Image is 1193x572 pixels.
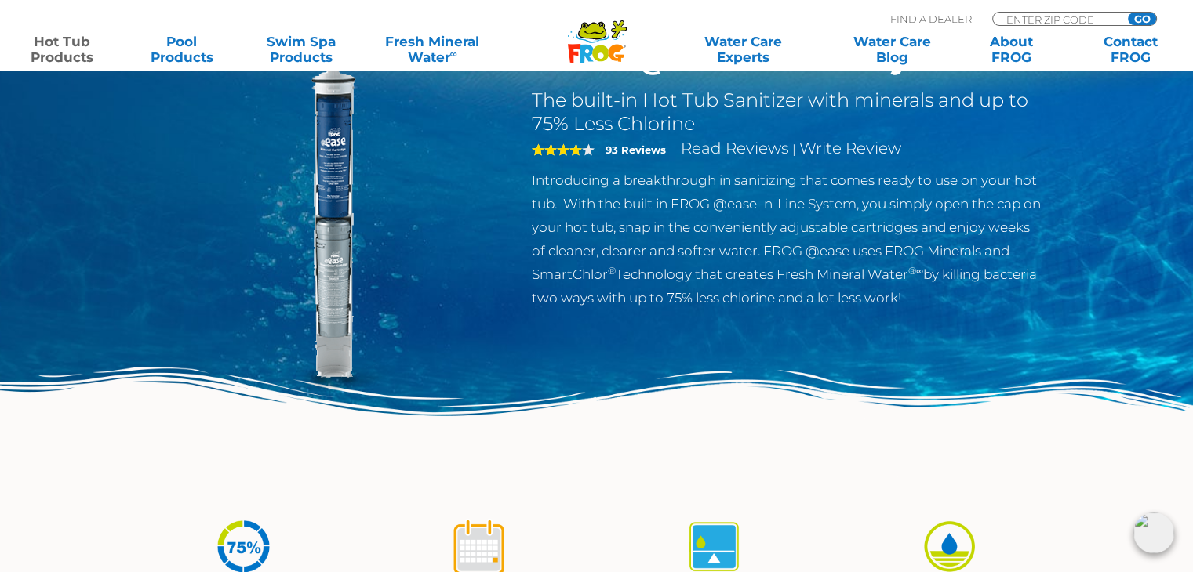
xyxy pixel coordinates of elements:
[799,139,901,157] a: Write Review
[792,142,796,157] span: |
[667,34,819,65] a: Water CareExperts
[1133,512,1174,553] img: openIcon
[681,139,789,157] a: Read Reviews
[908,265,923,277] sup: ®∞
[150,41,509,400] img: inline-system.png
[608,265,616,277] sup: ®
[846,34,938,65] a: Water CareBlog
[532,168,1044,310] p: Introducing a breakthrough in sanitizing that comes ready to use on your hot tub. With the built ...
[135,34,227,65] a: PoolProducts
[965,34,1057,65] a: AboutFROG
[606,143,666,156] strong: 93 Reviews
[532,143,582,156] span: 4
[890,12,972,26] p: Find A Dealer
[449,48,456,60] sup: ∞
[1128,13,1156,25] input: GO
[532,89,1044,136] h2: The built-in Hot Tub Sanitizer with minerals and up to 75% Less Chlorine
[16,34,108,65] a: Hot TubProducts
[374,34,490,65] a: Fresh MineralWater∞
[1005,13,1111,26] input: Zip Code Form
[255,34,347,65] a: Swim SpaProducts
[1085,34,1177,65] a: ContactFROG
